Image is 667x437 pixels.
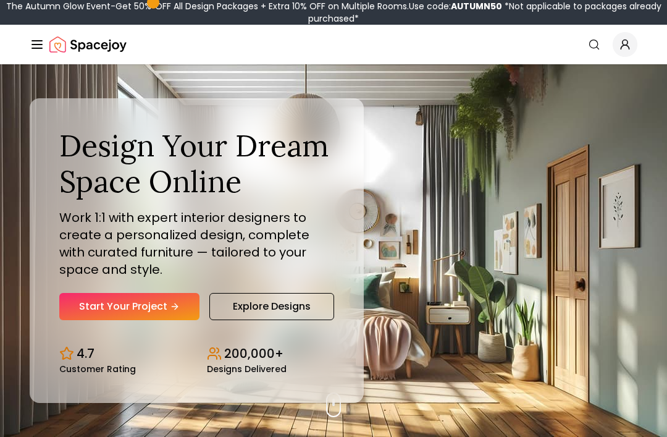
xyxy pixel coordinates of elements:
[59,128,334,199] h1: Design Your Dream Space Online
[224,345,283,362] p: 200,000+
[49,32,127,57] img: Spacejoy Logo
[59,293,199,320] a: Start Your Project
[207,365,287,373] small: Designs Delivered
[30,25,637,64] nav: Global
[49,32,127,57] a: Spacejoy
[59,365,136,373] small: Customer Rating
[77,345,94,362] p: 4.7
[59,209,334,278] p: Work 1:1 with expert interior designers to create a personalized design, complete with curated fu...
[59,335,334,373] div: Design stats
[209,293,334,320] a: Explore Designs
